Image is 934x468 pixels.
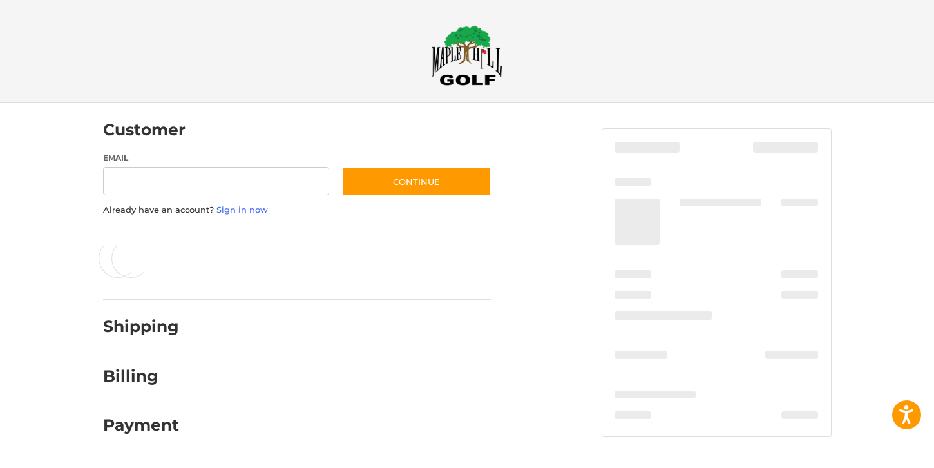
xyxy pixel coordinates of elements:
[103,366,178,386] h2: Billing
[103,415,179,435] h2: Payment
[103,120,186,140] h2: Customer
[103,204,491,217] p: Already have an account?
[432,25,502,86] img: Maple Hill Golf
[216,204,268,215] a: Sign in now
[103,317,179,336] h2: Shipping
[342,167,491,197] button: Continue
[103,152,330,164] label: Email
